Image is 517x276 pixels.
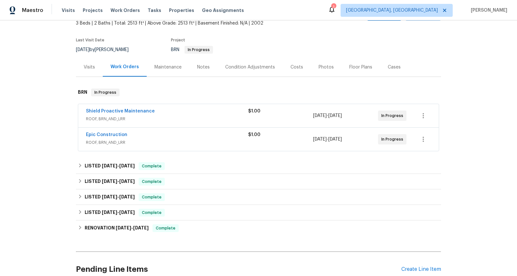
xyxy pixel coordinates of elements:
span: Project [171,38,185,42]
span: Geo Assignments [202,7,244,14]
span: Properties [169,7,194,14]
a: Epic Construction [86,133,127,137]
div: LISTED [DATE]-[DATE]Complete [76,158,441,174]
div: Create Line Item [401,266,441,272]
div: by [PERSON_NAME] [76,46,136,54]
div: LISTED [DATE]-[DATE]Complete [76,174,441,189]
span: [DATE] [119,179,135,184]
span: - [102,210,135,215]
span: [DATE] [116,226,131,230]
span: - [102,195,135,199]
span: Complete [139,209,164,216]
span: Complete [139,178,164,185]
span: - [102,179,135,184]
div: Maintenance [154,64,182,70]
span: Visits [62,7,75,14]
span: [DATE] [102,179,117,184]
span: - [102,164,135,168]
div: Visits [84,64,95,70]
h6: RENOVATION [85,224,149,232]
div: Costs [290,64,303,70]
span: Last Visit Date [76,38,104,42]
span: Complete [153,225,178,231]
span: [DATE] [119,195,135,199]
span: [DATE] [102,164,117,168]
span: [DATE] [102,210,117,215]
span: In Progress [185,48,212,52]
span: Complete [139,194,164,200]
span: Maestro [22,7,43,14]
span: [DATE] [119,210,135,215]
span: - [313,136,342,143]
span: ROOF, BRN_AND_LRR [86,116,248,122]
span: Projects [83,7,103,14]
div: Condition Adjustments [225,64,275,70]
span: In Progress [381,136,406,143]
span: [DATE] [76,48,90,52]
div: Work Orders [111,64,139,70]
span: [DATE] [328,113,342,118]
span: [DATE] [119,164,135,168]
span: [GEOGRAPHIC_DATA], [GEOGRAPHIC_DATA] [346,7,438,14]
span: BRN [171,48,213,52]
div: LISTED [DATE]-[DATE]Complete [76,205,441,220]
span: $1.00 [248,133,260,137]
div: Cases [388,64,401,70]
div: 1 [331,4,336,10]
span: [DATE] [313,137,327,142]
span: - [313,112,342,119]
span: In Progress [92,89,119,96]
span: Tasks [148,8,161,13]
h6: LISTED [85,193,135,201]
a: Shield Proactive Maintenance [86,109,155,113]
div: BRN In Progress [76,82,441,103]
span: Work Orders [111,7,140,14]
span: $1.00 [248,109,260,113]
span: Complete [139,163,164,169]
span: In Progress [381,112,406,119]
span: [DATE] [328,137,342,142]
h6: LISTED [85,178,135,186]
span: ROOF, BRN_AND_LRR [86,139,248,146]
h6: LISTED [85,209,135,217]
span: [DATE] [133,226,149,230]
span: [DATE] [313,113,327,118]
div: Notes [197,64,210,70]
div: RENOVATION [DATE]-[DATE]Complete [76,220,441,236]
div: LISTED [DATE]-[DATE]Complete [76,189,441,205]
span: [PERSON_NAME] [468,7,507,14]
h6: BRN [78,89,87,96]
span: [DATE] [102,195,117,199]
div: Photos [319,64,334,70]
h6: LISTED [85,162,135,170]
span: 3 Beds | 2 Baths | Total: 2513 ft² | Above Grade: 2513 ft² | Basement Finished: N/A | 2002 [76,20,310,27]
div: Floor Plans [349,64,372,70]
span: - [116,226,149,230]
